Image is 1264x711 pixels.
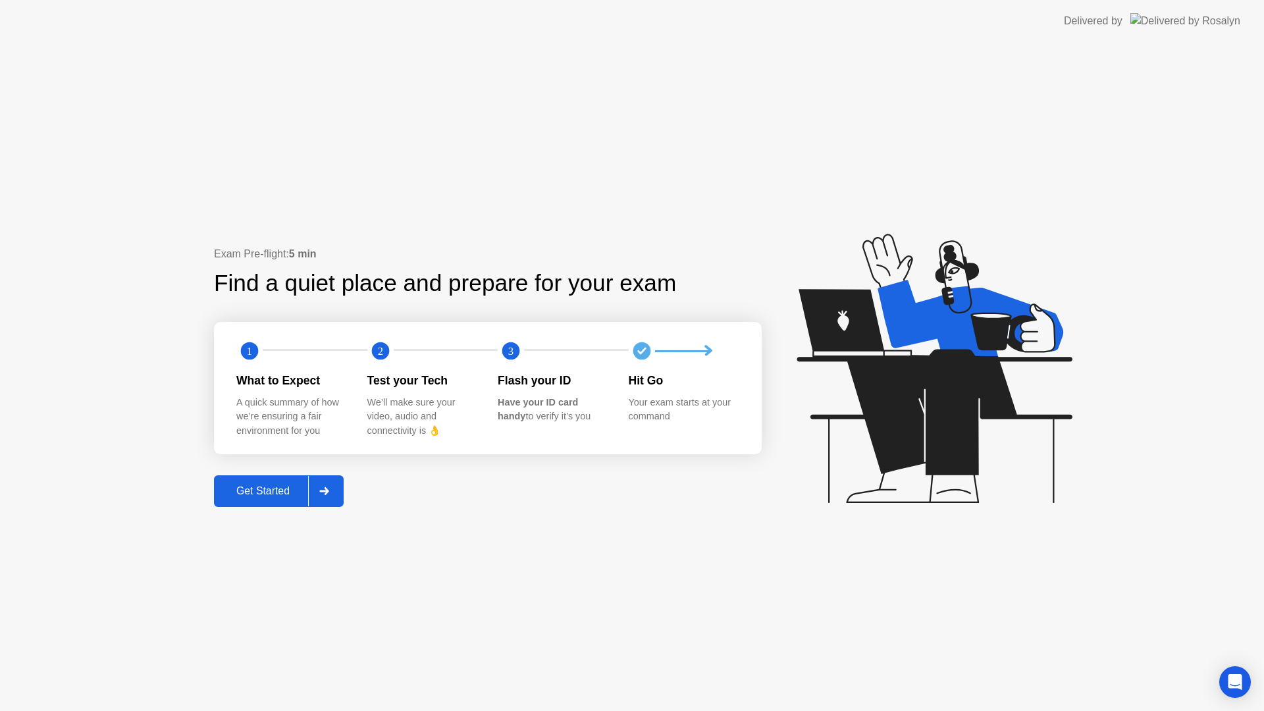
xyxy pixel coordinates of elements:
div: Your exam starts at your command [629,396,739,424]
text: 2 [377,345,382,357]
div: to verify it’s you [498,396,608,424]
img: Delivered by Rosalyn [1130,13,1240,28]
div: Flash your ID [498,372,608,389]
text: 1 [247,345,252,357]
b: Have your ID card handy [498,397,578,422]
button: Get Started [214,475,344,507]
div: Delivered by [1064,13,1122,29]
div: Open Intercom Messenger [1219,666,1251,698]
div: Find a quiet place and prepare for your exam [214,266,678,301]
div: Exam Pre-flight: [214,246,762,262]
div: We’ll make sure your video, audio and connectivity is 👌 [367,396,477,438]
text: 3 [508,345,513,357]
b: 5 min [289,248,317,259]
div: Hit Go [629,372,739,389]
div: What to Expect [236,372,346,389]
div: Get Started [218,485,308,497]
div: A quick summary of how we’re ensuring a fair environment for you [236,396,346,438]
div: Test your Tech [367,372,477,389]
